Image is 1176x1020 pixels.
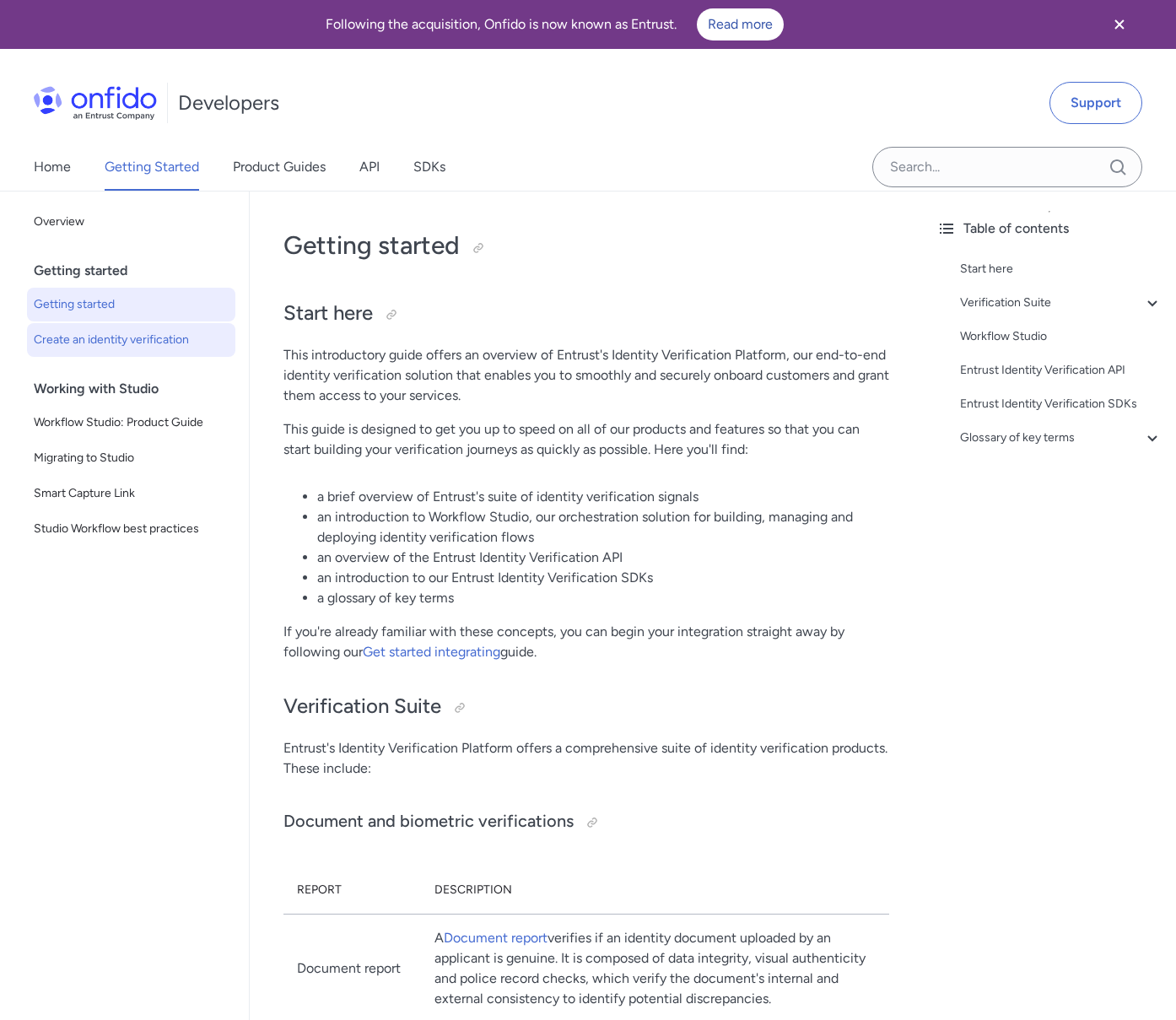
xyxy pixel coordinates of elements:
[283,229,889,262] h1: Getting started
[27,512,235,546] a: Studio Workflow best practices
[34,372,242,406] div: Working with Studio
[283,809,889,836] h3: Document and biometric verifications
[283,300,889,328] h2: Start here
[27,288,235,321] a: Getting started
[363,644,500,660] a: Get started integrating
[34,448,229,468] span: Migrating to Studio
[283,738,889,779] p: Entrust's Identity Verification Platform offers a comprehensive suite of identity verification pr...
[34,254,242,288] div: Getting started
[27,477,235,510] a: Smart Capture Link
[936,219,1163,239] div: Table of contents
[34,294,229,315] span: Getting started
[27,323,235,357] a: Create an identity verification
[697,8,784,40] a: Read more
[359,143,380,191] a: API
[960,428,1163,448] a: Glossary of key terms
[27,205,235,239] a: Overview
[444,930,548,946] a: Document report
[960,293,1163,313] a: Verification Suite
[105,143,199,191] a: Getting Started
[960,360,1163,380] a: Entrust Identity Verification API
[34,483,229,504] span: Smart Capture Link
[960,259,1163,279] a: Start here
[233,143,326,191] a: Product Guides
[872,147,1142,187] input: Onfido search input field
[1049,82,1142,124] a: Support
[317,487,889,507] li: a brief overview of Entrust's suite of identity verification signals
[317,568,889,588] li: an introduction to our Entrust Identity Verification SDKs
[413,143,445,191] a: SDKs
[34,86,157,120] img: Onfido Logo
[283,345,889,406] p: This introductory guide offers an overview of Entrust's Identity Verification Platform, our end-t...
[317,507,889,548] li: an introduction to Workflow Studio, our orchestration solution for building, managing and deployi...
[34,212,229,232] span: Overview
[960,327,1163,347] a: Workflow Studio
[283,866,421,915] th: Report
[34,330,229,350] span: Create an identity verification
[27,406,235,440] a: Workflow Studio: Product Guide
[283,693,889,721] h2: Verification Suite
[178,89,279,116] h1: Developers
[960,394,1163,414] a: Entrust Identity Verification SDKs
[283,622,889,662] p: If you're already familiar with these concepts, you can begin your integration straight away by f...
[34,143,71,191] a: Home
[20,8,1088,40] div: Following the acquisition, Onfido is now known as Entrust.
[421,866,889,915] th: Description
[1088,3,1151,46] button: Close banner
[27,441,235,475] a: Migrating to Studio
[283,419,889,460] p: This guide is designed to get you up to speed on all of our products and features so that you can...
[317,548,889,568] li: an overview of the Entrust Identity Verification API
[34,519,229,539] span: Studio Workflow best practices
[317,588,889,608] li: a glossary of key terms
[34,413,229,433] span: Workflow Studio: Product Guide
[1109,14,1130,35] svg: Close banner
